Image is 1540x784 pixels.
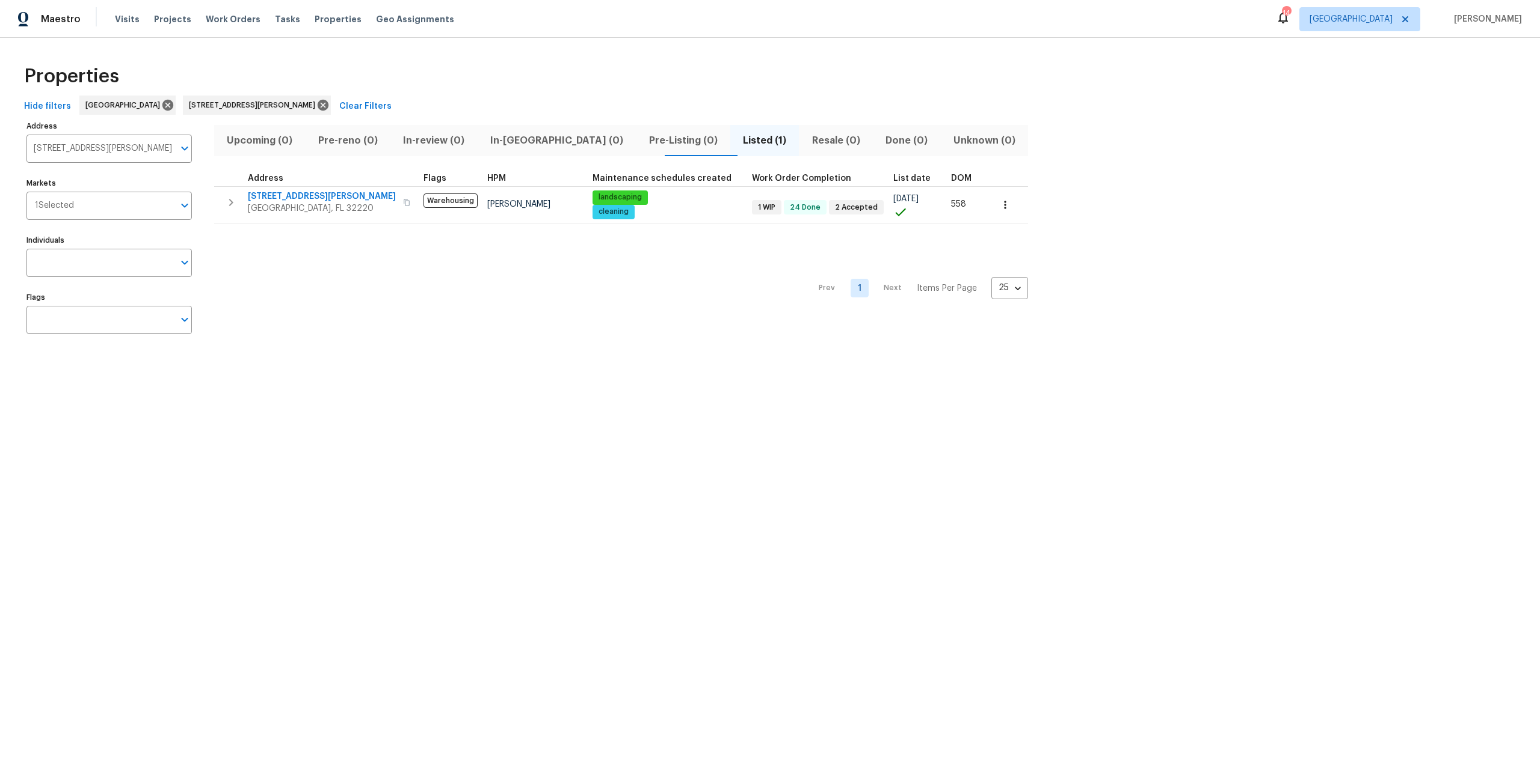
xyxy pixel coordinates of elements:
span: cleaning [594,207,633,217]
div: 14 [1282,7,1290,19]
span: Maestro [41,13,81,25]
span: [PERSON_NAME] [487,200,550,208]
span: Address [248,174,283,183]
label: Markets [26,180,192,187]
span: In-review (0) [398,132,470,149]
label: Individuals [26,237,192,244]
button: Open [176,197,193,214]
span: Properties [24,70,119,82]
span: Geo Assignments [376,13,454,25]
span: 24 Done [785,202,825,213]
span: Resale (0) [806,132,866,149]
span: Upcoming (0) [221,132,298,149]
span: [GEOGRAPHIC_DATA] [1310,13,1393,25]
label: Flags [26,294,192,301]
span: landscaping [594,192,647,202]
span: Done (0) [880,132,934,149]
span: DOM [951,174,972,183]
span: Tasks [275,15,300,23]
span: Pre-reno (0) [313,132,384,149]
nav: Pagination Navigation [807,231,1028,346]
label: Address [26,123,192,130]
button: Open [176,311,193,328]
button: Clear Filters [334,96,396,118]
span: Hide filters [24,99,71,114]
span: Work Orders [206,13,260,25]
div: [GEOGRAPHIC_DATA] [79,96,176,115]
span: Work Order Completion [752,174,851,183]
span: [STREET_ADDRESS][PERSON_NAME] [248,190,396,202]
span: Unknown (0) [948,132,1021,149]
span: Flags [423,174,446,183]
div: [STREET_ADDRESS][PERSON_NAME] [183,96,331,115]
span: Maintenance schedules created [593,174,731,183]
span: Warehousing [423,193,478,208]
span: [STREET_ADDRESS][PERSON_NAME] [189,99,320,111]
span: 2 Accepted [830,202,882,213]
span: 1 Selected [35,201,74,211]
span: 558 [951,200,966,208]
span: [GEOGRAPHIC_DATA], FL 32220 [248,202,396,214]
span: [PERSON_NAME] [1449,13,1522,25]
a: Goto page 1 [851,279,869,297]
span: Listed (1) [738,132,792,149]
span: [DATE] [893,195,919,203]
button: Open [176,254,193,271]
button: Open [176,140,193,157]
span: Pre-Listing (0) [643,132,723,149]
span: Projects [154,13,191,25]
span: List date [893,174,931,183]
span: 1 WIP [753,202,780,213]
button: Hide filters [19,96,76,118]
span: Properties [315,13,362,25]
span: HPM [487,174,506,183]
span: In-[GEOGRAPHIC_DATA] (0) [485,132,629,149]
span: Visits [115,13,140,25]
span: [GEOGRAPHIC_DATA] [85,99,165,111]
span: Clear Filters [339,99,392,114]
p: Items Per Page [917,282,977,294]
div: 25 [991,272,1028,303]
